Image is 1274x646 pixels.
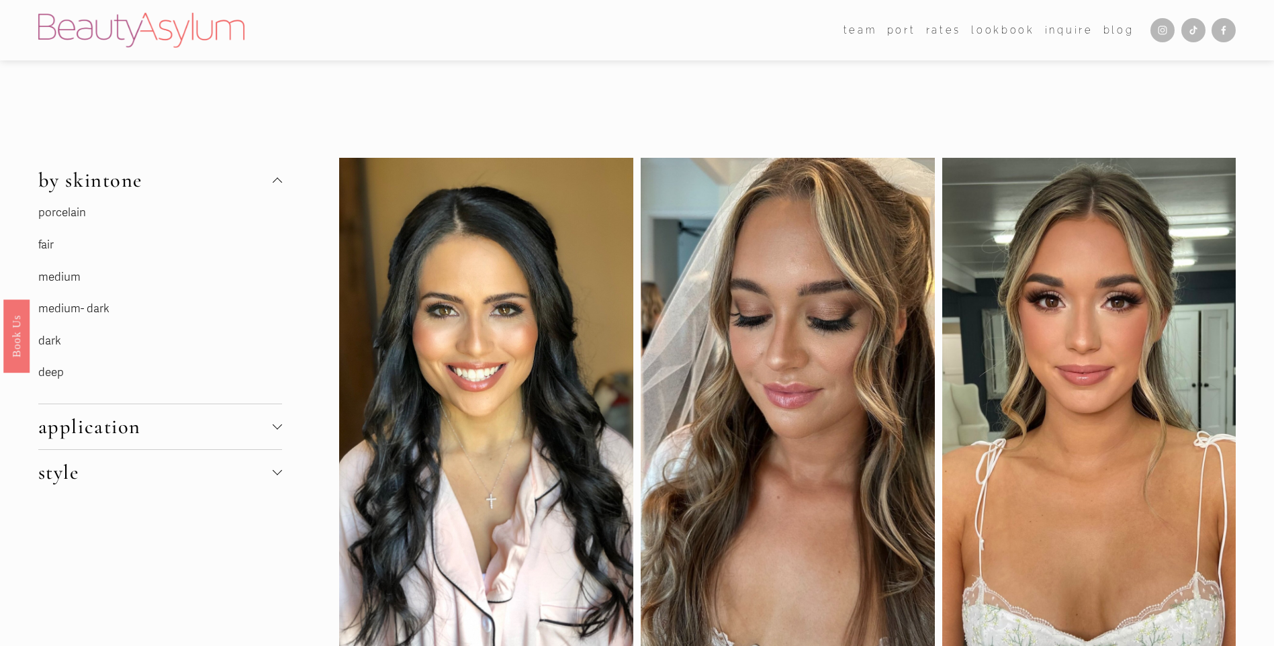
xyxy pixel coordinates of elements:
[38,168,273,193] span: by skintone
[844,21,877,40] span: team
[38,13,244,48] img: Beauty Asylum | Bridal Hair &amp; Makeup Charlotte &amp; Atlanta
[1212,18,1236,42] a: Facebook
[38,238,54,252] a: fair
[1181,18,1205,42] a: TikTok
[844,20,877,40] a: folder dropdown
[38,203,282,404] div: by skintone
[38,404,282,449] button: application
[38,414,273,439] span: application
[38,450,282,495] button: style
[887,20,916,40] a: port
[38,158,282,203] button: by skintone
[971,20,1034,40] a: Lookbook
[926,20,961,40] a: Rates
[38,334,61,348] a: dark
[38,270,81,284] a: medium
[38,302,109,316] a: medium- dark
[38,205,86,220] a: porcelain
[1045,20,1093,40] a: Inquire
[38,365,64,379] a: deep
[1150,18,1175,42] a: Instagram
[38,460,273,485] span: style
[1103,20,1134,40] a: Blog
[3,299,30,373] a: Book Us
